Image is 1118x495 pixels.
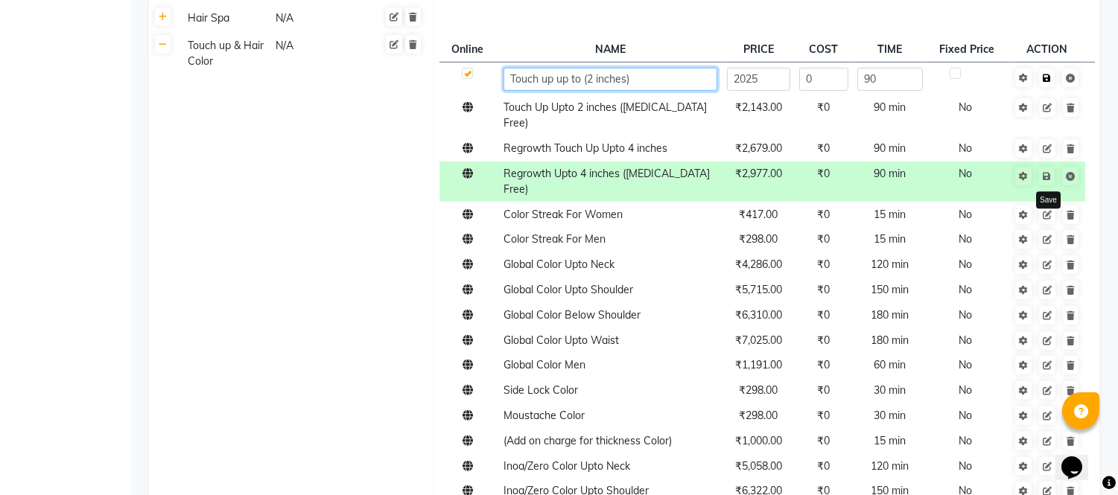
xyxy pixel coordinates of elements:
span: ₹7,025.00 [735,333,782,347]
span: ₹2,977.00 [735,167,782,180]
span: Global Color Upto Shoulder [504,283,633,296]
span: No [959,232,972,246]
span: No [959,141,972,155]
div: N/A [274,36,361,71]
span: ₹298.00 [739,383,778,397]
span: (Add on charge for thickness Color) [504,434,672,447]
span: No [959,167,972,180]
span: ₹298.00 [739,232,778,246]
span: ₹1,191.00 [735,358,782,371]
span: ₹4,286.00 [735,258,782,271]
span: No [959,358,972,371]
span: No [959,383,972,397]
iframe: chat widget [1055,435,1103,480]
span: Global Color Upto Neck [504,258,614,271]
span: ₹1,000.00 [735,434,782,447]
span: ₹298.00 [739,409,778,422]
span: ₹2,143.00 [735,100,782,114]
span: ₹2,679.00 [735,141,782,155]
span: ₹0 [818,358,830,371]
th: PRICE [722,36,795,62]
span: 15 min [874,232,906,246]
span: Touch Up Upto 2 inches ([MEDICAL_DATA] Free) [504,100,707,130]
span: No [959,283,972,296]
span: ₹0 [818,232,830,246]
th: COST [795,36,853,62]
th: ACTION [1009,36,1085,62]
span: ₹417.00 [739,208,778,221]
th: Fixed Price [927,36,1009,62]
span: ₹0 [818,308,830,322]
span: ₹0 [818,141,830,155]
span: Global Color Upto Waist [504,333,619,347]
span: 60 min [874,358,906,371]
span: ₹0 [818,434,830,447]
span: 90 min [874,100,906,114]
span: ₹0 [818,409,830,422]
span: No [959,333,972,347]
span: 180 min [871,333,909,347]
span: ₹5,058.00 [735,459,782,473]
div: N/A [274,9,361,28]
span: Color Streak For Women [504,208,623,221]
span: ₹0 [818,208,830,221]
span: No [959,208,972,221]
span: Regrowth Upto 4 inches ([MEDICAL_DATA] Free) [504,167,710,196]
span: 15 min [874,434,906,447]
span: Moustache Color [504,409,585,422]
div: Touch up & Hair Color [182,36,268,71]
span: ₹0 [818,258,830,271]
span: 150 min [871,283,909,296]
span: Inoa/Zero Color Upto Neck [504,459,630,473]
span: Color Streak For Men [504,232,606,246]
span: ₹0 [818,333,830,347]
span: Global Color Below Shoulder [504,308,641,322]
span: ₹0 [818,459,830,473]
span: No [959,258,972,271]
div: Hair Spa [182,9,268,28]
span: ₹0 [818,100,830,114]
span: ₹0 [818,167,830,180]
span: No [959,100,972,114]
span: 120 min [871,459,909,473]
span: No [959,409,972,422]
span: Regrowth Touch Up Upto 4 inches [504,141,667,155]
th: NAME [499,36,722,62]
span: ₹6,310.00 [735,308,782,322]
span: ₹5,715.00 [735,283,782,296]
span: No [959,308,972,322]
span: ₹0 [818,283,830,296]
div: Save [1036,191,1061,208]
span: 120 min [871,258,909,271]
span: 30 min [874,383,906,397]
span: 15 min [874,208,906,221]
span: 180 min [871,308,909,322]
th: Online [439,36,499,62]
span: Side Lock Color [504,383,578,397]
span: 30 min [874,409,906,422]
span: ₹0 [818,383,830,397]
span: 90 min [874,141,906,155]
span: 90 min [874,167,906,180]
span: Global Color Men [504,358,585,371]
th: TIME [853,36,927,62]
span: No [959,434,972,447]
span: No [959,459,972,473]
